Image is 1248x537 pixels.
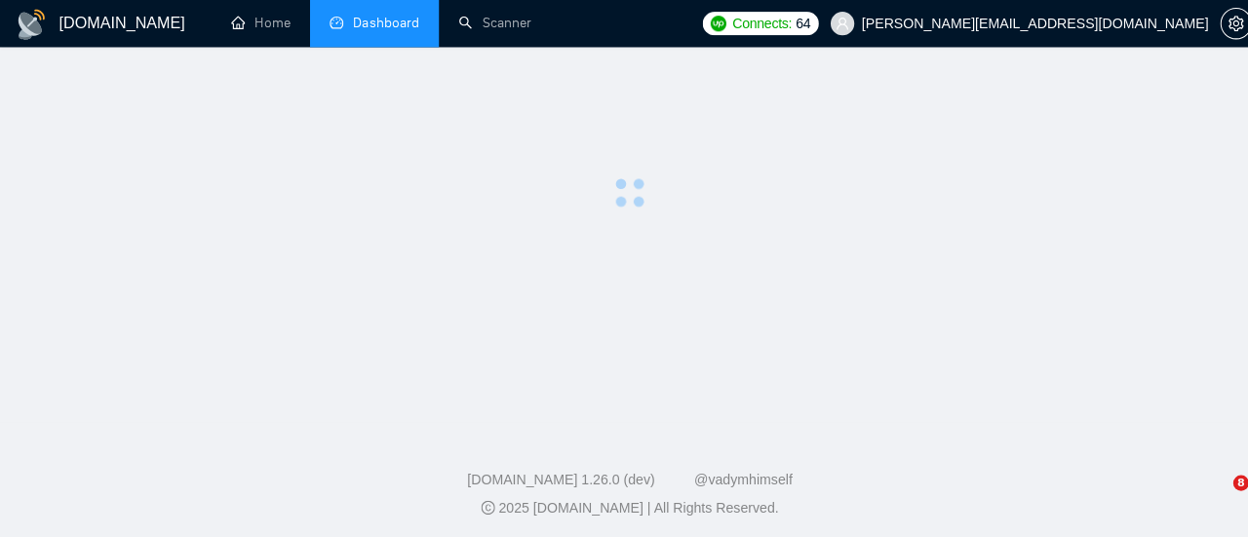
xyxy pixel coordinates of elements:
[350,15,415,31] span: Dashboard
[1182,471,1228,518] iframe: Intercom live chat
[704,16,720,31] img: upwork-logo.png
[1210,16,1239,31] span: setting
[463,467,649,482] a: [DOMAIN_NAME] 1.26.0 (dev)
[687,467,785,482] a: @vadymhimself
[477,496,490,510] span: copyright
[725,13,784,34] span: Connects:
[828,17,841,30] span: user
[1209,16,1240,31] a: setting
[789,13,803,34] span: 64
[327,16,340,29] span: dashboard
[1222,471,1237,486] span: 8
[16,9,47,40] img: logo
[16,493,1232,514] div: 2025 [DOMAIN_NAME] | All Rights Reserved.
[229,15,288,31] a: homeHome
[454,15,526,31] a: searchScanner
[1209,8,1240,39] button: setting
